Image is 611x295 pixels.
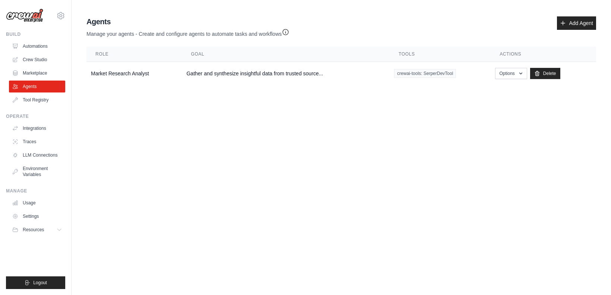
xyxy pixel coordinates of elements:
[495,68,527,79] button: Options
[86,47,182,62] th: Role
[86,62,182,85] td: Market Research Analyst
[491,47,596,62] th: Actions
[557,16,596,30] a: Add Agent
[9,224,65,236] button: Resources
[390,47,491,62] th: Tools
[9,54,65,66] a: Crew Studio
[6,31,65,37] div: Build
[9,81,65,92] a: Agents
[9,40,65,52] a: Automations
[86,27,289,38] p: Manage your agents - Create and configure agents to automate tasks and workflows
[9,67,65,79] a: Marketplace
[9,136,65,148] a: Traces
[33,280,47,286] span: Logout
[9,149,65,161] a: LLM Connections
[394,69,456,78] span: crewai-tools: SerperDevTool
[9,122,65,134] a: Integrations
[182,62,390,85] td: Gather and synthesize insightful data from trusted source...
[6,113,65,119] div: Operate
[9,210,65,222] a: Settings
[9,163,65,181] a: Environment Variables
[6,188,65,194] div: Manage
[86,16,289,27] h2: Agents
[23,227,44,233] span: Resources
[182,47,390,62] th: Goal
[9,94,65,106] a: Tool Registry
[9,197,65,209] a: Usage
[6,9,43,23] img: Logo
[6,276,65,289] button: Logout
[530,68,560,79] a: Delete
